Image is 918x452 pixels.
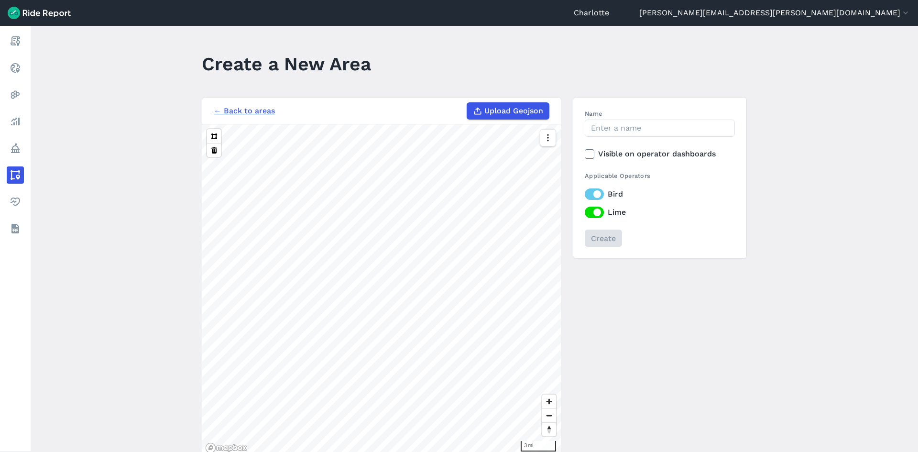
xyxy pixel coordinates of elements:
div: Applicable Operators [585,171,735,180]
a: ← Back to areas [214,105,275,117]
img: Ride Report [8,7,71,19]
button: Zoom out [542,408,556,422]
div: 3 mi [521,441,556,452]
button: [PERSON_NAME][EMAIL_ADDRESS][PERSON_NAME][DOMAIN_NAME] [639,7,910,19]
a: Charlotte [574,7,609,19]
a: Report [7,33,24,50]
label: Visible on operator dashboards [585,148,735,160]
span: Upload Geojson [484,105,543,117]
button: Reset bearing to north [542,422,556,436]
a: Policy [7,140,24,157]
button: Zoom in [542,395,556,408]
label: Lime [585,207,735,218]
button: Polygon tool (p) [207,129,221,143]
label: Bird [585,188,735,200]
a: Analyze [7,113,24,130]
a: Health [7,193,24,210]
a: Datasets [7,220,24,237]
h1: Create a New Area [202,51,371,77]
a: Areas [7,166,24,184]
a: Heatmaps [7,86,24,103]
button: Delete [207,143,221,157]
input: Enter a name [585,120,735,137]
label: Name [585,109,735,118]
a: Realtime [7,59,24,77]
